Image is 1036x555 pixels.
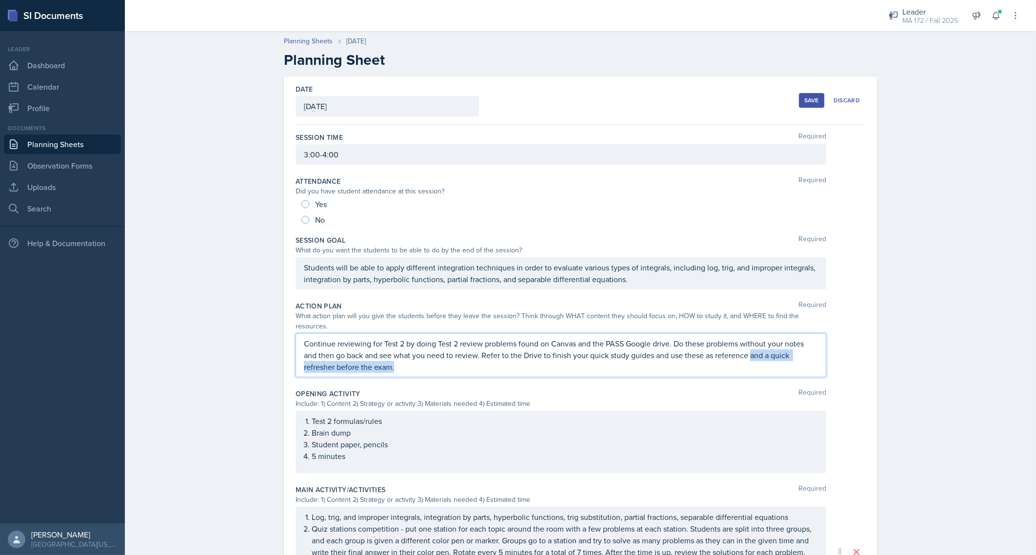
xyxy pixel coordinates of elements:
span: Required [798,176,826,186]
a: Planning Sheets [4,134,121,154]
a: Profile [4,98,121,118]
button: Discard [828,93,865,108]
p: Students will be able to apply different integration techniques in order to evaluate various type... [304,262,818,285]
h2: Planning Sheet [284,51,877,69]
a: Observation Forms [4,156,121,175]
div: Documents [4,124,121,133]
div: Leader [4,45,121,54]
p: Brain dump [312,427,818,439]
div: Help & Documentation [4,233,121,253]
a: Planning Sheets [284,36,333,46]
label: Main Activity/Activities [296,485,385,495]
p: Test 2 formulas/rules [312,415,818,427]
span: Required [798,301,826,311]
label: Attendance [296,176,341,186]
span: No [315,215,325,225]
p: Log, trig, and improper integrals, integration by parts, hyperbolic functions, trig substitution,... [312,511,818,523]
span: Required [798,133,826,142]
span: Required [798,235,826,245]
label: Date [296,84,313,94]
div: What action plan will you give the students before they leave the session? Think through WHAT con... [296,311,826,331]
div: MA 172 / Fall 2025 [902,16,958,26]
label: Action Plan [296,301,342,311]
label: Session Goal [296,235,345,245]
a: Calendar [4,77,121,96]
div: Save [804,96,819,104]
div: Include: 1) Content 2) Strategy or activity 3) Materials needed 4) Estimated time [296,399,826,409]
div: Include: 1) Content 2) Strategy or activity 3) Materials needed 4) Estimated time [296,495,826,505]
p: 5 minutes [312,450,818,462]
div: [GEOGRAPHIC_DATA][US_STATE] in [GEOGRAPHIC_DATA] [31,539,117,549]
div: Did you have student attendance at this session? [296,186,826,196]
span: Yes [315,199,327,209]
div: Leader [902,6,958,18]
div: What do you want the students to be able to do by the end of the session? [296,245,826,255]
p: Continue reviewing for Test 2 by doing Test 2 review problems found on Canvas and the PASS Google... [304,338,818,373]
label: Opening Activity [296,389,360,399]
button: Save [799,93,824,108]
a: Uploads [4,177,121,197]
p: 3:00-4:00 [304,149,818,160]
div: [PERSON_NAME] [31,530,117,539]
a: Dashboard [4,56,121,75]
div: Discard [834,96,860,104]
label: Session Time [296,133,343,142]
p: Student paper, pencils [312,439,818,450]
div: [DATE] [346,36,366,46]
span: Required [798,389,826,399]
span: Required [798,485,826,495]
a: Search [4,199,121,218]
